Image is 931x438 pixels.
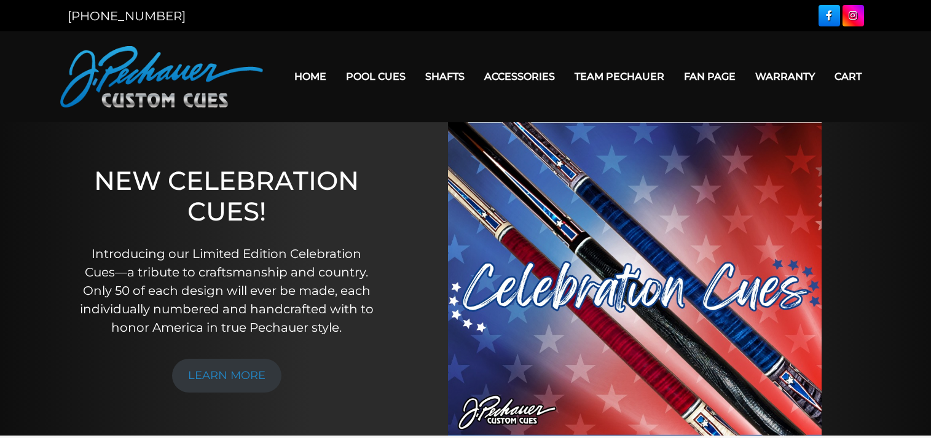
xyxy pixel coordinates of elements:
img: Pechauer Custom Cues [60,46,263,108]
a: Home [285,61,336,92]
a: [PHONE_NUMBER] [68,9,186,23]
a: Accessories [474,61,565,92]
a: Warranty [745,61,825,92]
p: Introducing our Limited Edition Celebration Cues—a tribute to craftsmanship and country. Only 50 ... [76,244,377,337]
a: LEARN MORE [172,359,281,393]
a: Cart [825,61,871,92]
a: Pool Cues [336,61,415,92]
a: Shafts [415,61,474,92]
a: Fan Page [674,61,745,92]
a: Team Pechauer [565,61,674,92]
h1: NEW CELEBRATION CUES! [76,165,377,227]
